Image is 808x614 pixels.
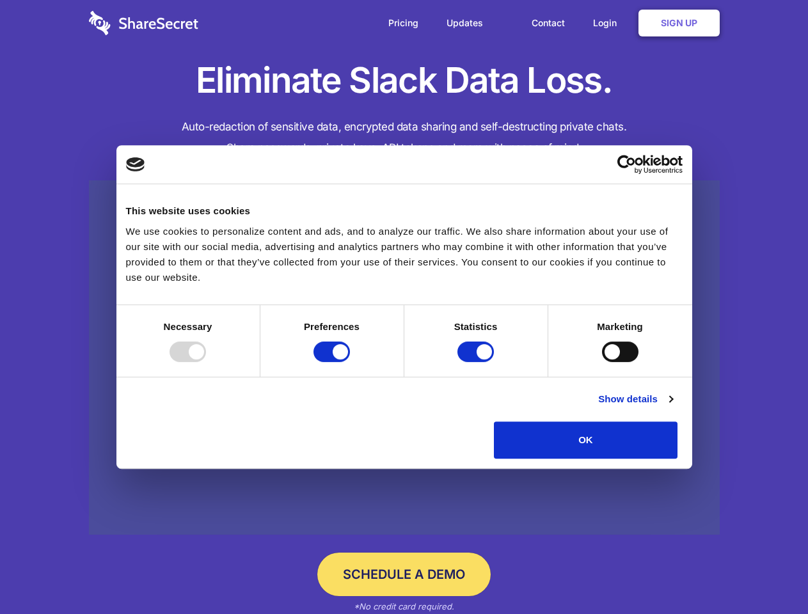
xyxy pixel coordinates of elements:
strong: Preferences [304,321,360,332]
em: *No credit card required. [354,601,454,611]
button: OK [494,421,677,459]
strong: Statistics [454,321,498,332]
a: Pricing [376,3,431,43]
strong: Marketing [597,321,643,332]
a: Contact [519,3,578,43]
a: Login [580,3,636,43]
div: We use cookies to personalize content and ads, and to analyze our traffic. We also share informat... [126,224,683,285]
strong: Necessary [164,321,212,332]
h1: Eliminate Slack Data Loss. [89,58,720,104]
img: logo-wordmark-white-trans-d4663122ce5f474addd5e946df7df03e33cb6a1c49d2221995e7729f52c070b2.svg [89,11,198,35]
a: Wistia video thumbnail [89,180,720,535]
a: Show details [598,391,672,407]
a: Sign Up [638,10,720,36]
img: logo [126,157,145,171]
a: Schedule a Demo [317,553,491,596]
div: This website uses cookies [126,203,683,219]
a: Usercentrics Cookiebot - opens in a new window [571,155,683,174]
h4: Auto-redaction of sensitive data, encrypted data sharing and self-destructing private chats. Shar... [89,116,720,159]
